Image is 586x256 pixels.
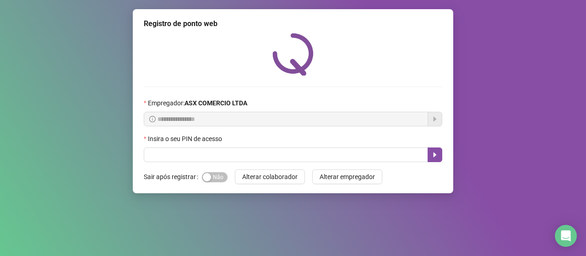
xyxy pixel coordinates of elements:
[144,134,228,144] label: Insira o seu PIN de acesso
[312,169,382,184] button: Alterar empregador
[555,225,577,247] div: Open Intercom Messenger
[272,33,314,76] img: QRPoint
[148,98,247,108] span: Empregador :
[149,116,156,122] span: info-circle
[431,151,439,158] span: caret-right
[184,99,247,107] strong: ASX COMERCIO LTDA
[144,18,442,29] div: Registro de ponto web
[144,169,202,184] label: Sair após registrar
[235,169,305,184] button: Alterar colaborador
[320,172,375,182] span: Alterar empregador
[242,172,298,182] span: Alterar colaborador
